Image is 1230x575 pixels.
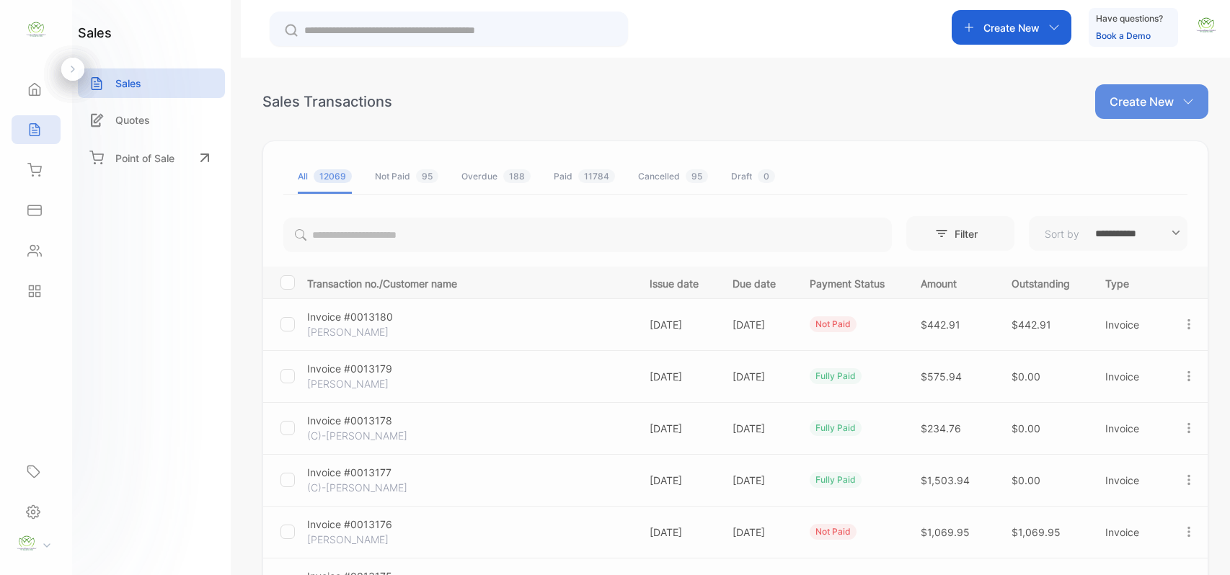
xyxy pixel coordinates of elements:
span: $442.91 [1012,318,1051,331]
p: Invoice [1105,369,1152,384]
p: Invoice #0013177 [307,465,415,480]
div: fully paid [810,368,862,384]
p: Invoice [1105,525,1152,540]
span: $0.00 [1012,422,1040,434]
p: Transaction no./Customer name [307,273,632,291]
p: [DATE] [650,525,704,540]
p: Invoice #0013179 [307,361,415,376]
p: Sort by [1045,226,1079,241]
p: Due date [733,273,780,291]
p: Payment Status [810,273,891,291]
p: (C)-[PERSON_NAME] [307,428,415,443]
img: logo [25,19,47,40]
p: Issue date [650,273,704,291]
span: $1,069.95 [921,526,970,538]
span: 188 [503,169,531,183]
div: Overdue [461,170,531,183]
span: $1,069.95 [1012,526,1061,538]
p: Create New [1110,93,1174,110]
p: [DATE] [733,525,780,540]
span: $1,503.94 [921,474,970,486]
p: Create New [983,20,1040,35]
p: [PERSON_NAME] [307,532,415,547]
p: Type [1105,273,1152,291]
p: [DATE] [733,421,780,436]
span: $0.00 [1012,474,1040,486]
p: [PERSON_NAME] [307,324,415,339]
span: 95 [686,169,708,183]
p: Sales [115,76,141,91]
p: [DATE] [650,473,704,488]
a: Point of Sale [78,142,225,174]
button: Create New [1095,84,1208,119]
p: Invoice [1105,473,1152,488]
p: (C)-[PERSON_NAME] [307,480,415,495]
button: Sort by [1029,216,1187,251]
h1: sales [78,23,112,43]
span: $0.00 [1012,370,1040,383]
p: Amount [921,273,982,291]
img: profile [16,532,37,554]
button: Create New [952,10,1071,45]
p: [DATE] [733,317,780,332]
div: not paid [810,316,857,332]
div: Cancelled [638,170,708,183]
p: Outstanding [1012,273,1075,291]
p: Invoice [1105,421,1152,436]
div: All [298,170,352,183]
p: Invoice [1105,317,1152,332]
div: Draft [731,170,775,183]
p: [DATE] [650,421,704,436]
p: [DATE] [733,369,780,384]
p: [DATE] [650,317,704,332]
span: $442.91 [921,318,960,331]
button: avatar [1195,10,1217,45]
span: $234.76 [921,422,961,434]
iframe: LiveChat chat widget [1169,514,1230,575]
p: Have questions? [1096,12,1163,26]
p: [DATE] [650,369,704,384]
p: Quotes [115,112,150,128]
p: Invoice #0013178 [307,413,415,428]
div: not paid [810,524,857,540]
a: Book a Demo [1096,30,1151,41]
span: 95 [416,169,438,183]
span: 12069 [314,169,352,183]
p: Invoice #0013180 [307,309,415,324]
p: Point of Sale [115,151,174,166]
div: Not Paid [375,170,438,183]
a: Quotes [78,105,225,135]
img: avatar [1195,14,1217,36]
p: [DATE] [733,473,780,488]
p: [PERSON_NAME] [307,376,415,391]
div: fully paid [810,420,862,436]
div: fully paid [810,472,862,488]
span: 0 [758,169,775,183]
a: Sales [78,68,225,98]
div: Paid [554,170,615,183]
span: $575.94 [921,370,962,383]
div: Sales Transactions [262,91,392,112]
p: Invoice #0013176 [307,517,415,532]
span: 11784 [578,169,615,183]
